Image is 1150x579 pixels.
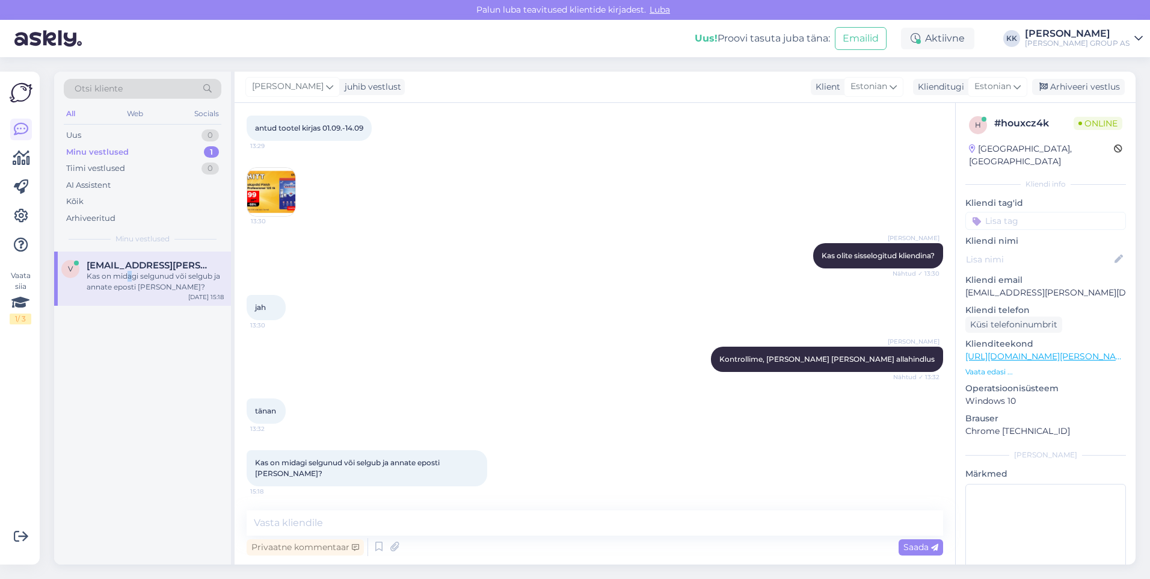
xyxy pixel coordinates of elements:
[888,337,939,346] span: [PERSON_NAME]
[969,143,1114,168] div: [GEOGRAPHIC_DATA], [GEOGRAPHIC_DATA]
[87,260,212,271] span: villi.hunt@gmail.com
[66,129,81,141] div: Uus
[250,424,295,433] span: 13:32
[965,395,1126,407] p: Windows 10
[903,542,938,553] span: Saada
[247,168,295,216] img: Attachment
[66,146,129,158] div: Minu vestlused
[66,196,84,208] div: Kõik
[913,81,964,93] div: Klienditugi
[965,317,1062,333] div: Küsi telefoninumbrit
[965,304,1126,317] p: Kliendi telefon
[1032,79,1125,95] div: Arhiveeri vestlus
[255,458,441,478] span: Kas on midagi selgunud või selgub ja annate eposti [PERSON_NAME]?
[822,251,935,260] span: Kas olite sisselogitud kliendina?
[250,141,295,150] span: 13:29
[10,314,31,324] div: 1 / 3
[87,271,224,293] div: Kas on midagi selgunud või selgub ja annate eposti [PERSON_NAME]?
[66,212,115,224] div: Arhiveeritud
[204,146,219,158] div: 1
[965,286,1126,299] p: [EMAIL_ADDRESS][PERSON_NAME][DOMAIN_NAME]
[719,355,935,364] span: Kontrollime, [PERSON_NAME] [PERSON_NAME] allahindlus
[965,425,1126,438] p: Chrome [TECHNICAL_ID]
[250,487,295,496] span: 15:18
[974,80,1011,93] span: Estonian
[66,179,111,191] div: AI Assistent
[901,28,974,49] div: Aktiivne
[10,81,32,104] img: Askly Logo
[64,106,78,122] div: All
[252,80,324,93] span: [PERSON_NAME]
[75,82,123,95] span: Otsi kliente
[835,27,887,50] button: Emailid
[255,406,276,415] span: tänan
[965,351,1131,362] a: [URL][DOMAIN_NAME][PERSON_NAME]
[201,163,219,175] div: 0
[192,106,221,122] div: Socials
[965,197,1126,209] p: Kliendi tag'id
[695,33,718,44] b: Uus!
[115,234,170,244] span: Minu vestlused
[66,163,125,175] div: Tiimi vestlused
[811,81,840,93] div: Klient
[994,116,1074,131] div: # houxcz4k
[1003,30,1020,47] div: KK
[201,129,219,141] div: 0
[965,412,1126,425] p: Brauser
[966,253,1112,266] input: Lisa nimi
[68,264,73,273] span: v
[965,274,1126,286] p: Kliendi email
[1025,29,1143,48] a: [PERSON_NAME][PERSON_NAME] GROUP AS
[850,80,887,93] span: Estonian
[1074,117,1122,130] span: Online
[1025,29,1130,39] div: [PERSON_NAME]
[251,217,296,226] span: 13:30
[965,367,1126,377] p: Vaata edasi ...
[888,234,939,243] span: [PERSON_NAME]
[965,450,1126,460] div: [PERSON_NAME]
[255,123,363,132] span: antud tootel kirjas 01.09.-14.09
[255,303,266,312] span: jah
[695,31,830,46] div: Proovi tasuta juba täna:
[340,81,401,93] div: juhib vestlust
[125,106,146,122] div: Web
[893,269,939,278] span: Nähtud ✓ 13:30
[965,212,1126,230] input: Lisa tag
[10,270,31,324] div: Vaata siia
[646,4,674,15] span: Luba
[965,382,1126,395] p: Operatsioonisüsteem
[975,120,981,129] span: h
[965,468,1126,480] p: Märkmed
[893,373,939,382] span: Nähtud ✓ 13:32
[188,293,224,302] div: [DATE] 15:18
[247,539,364,556] div: Privaatne kommentaar
[965,235,1126,247] p: Kliendi nimi
[1025,39,1130,48] div: [PERSON_NAME] GROUP AS
[965,338,1126,350] p: Klienditeekond
[250,321,295,330] span: 13:30
[965,179,1126,190] div: Kliendi info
